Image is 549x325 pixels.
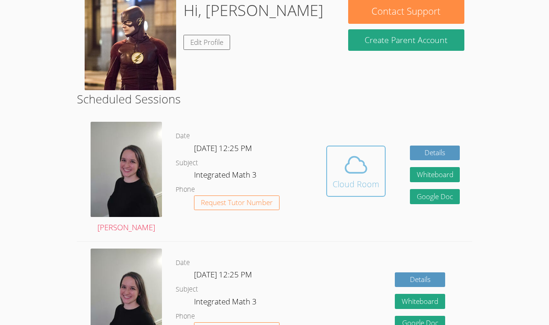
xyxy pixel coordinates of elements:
span: [DATE] 12:25 PM [194,143,252,153]
button: Whiteboard [395,294,445,309]
a: [PERSON_NAME] [91,122,162,234]
a: Google Doc [410,189,460,204]
button: Whiteboard [410,167,460,182]
a: Details [395,272,445,287]
span: [DATE] 12:25 PM [194,269,252,280]
img: avatar.png [91,122,162,217]
dd: Integrated Math 3 [194,295,258,311]
span: Request Tutor Number [201,199,273,206]
a: Edit Profile [183,35,230,50]
dt: Subject [176,284,198,295]
div: Cloud Room [333,178,379,190]
button: Create Parent Account [348,29,464,51]
button: Request Tutor Number [194,195,280,211]
dt: Date [176,130,190,142]
dt: Subject [176,157,198,169]
dt: Date [176,257,190,269]
h2: Scheduled Sessions [77,90,472,108]
a: Details [410,146,460,161]
dt: Phone [176,184,195,195]
dd: Integrated Math 3 [194,168,258,184]
button: Cloud Room [326,146,386,197]
dt: Phone [176,311,195,322]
